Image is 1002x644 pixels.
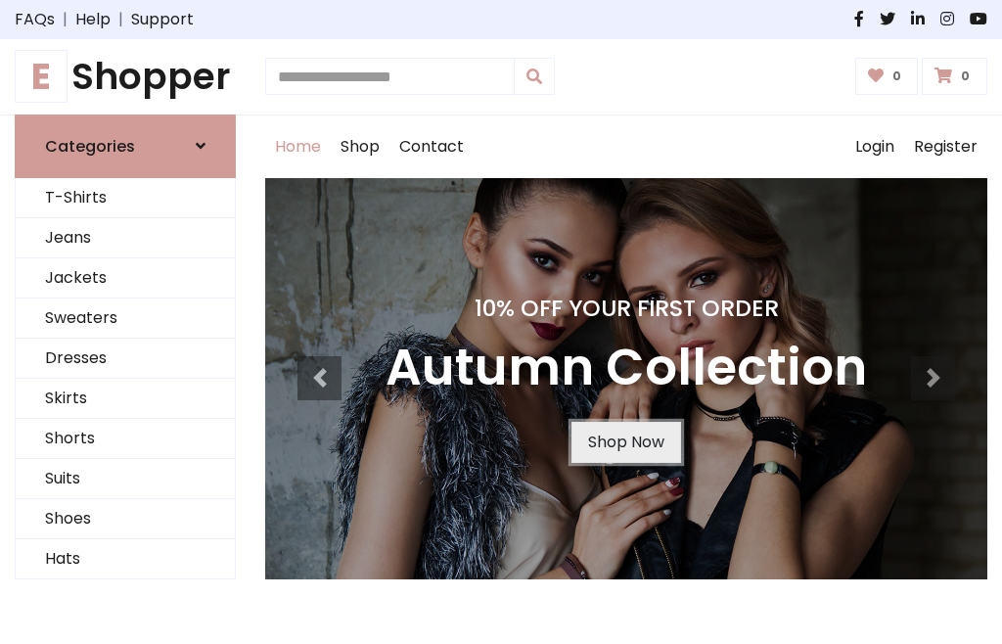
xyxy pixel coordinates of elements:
[15,55,236,99] a: EShopper
[131,8,194,31] a: Support
[15,8,55,31] a: FAQs
[16,499,235,539] a: Shoes
[15,115,236,178] a: Categories
[16,299,235,339] a: Sweaters
[16,218,235,258] a: Jeans
[15,55,236,99] h1: Shopper
[16,419,235,459] a: Shorts
[331,115,389,178] a: Shop
[16,339,235,379] a: Dresses
[855,58,919,95] a: 0
[111,8,131,31] span: |
[922,58,987,95] a: 0
[386,295,867,322] h4: 10% Off Your First Order
[16,459,235,499] a: Suits
[16,379,235,419] a: Skirts
[15,50,68,103] span: E
[389,115,474,178] a: Contact
[888,68,906,85] span: 0
[845,115,904,178] a: Login
[75,8,111,31] a: Help
[45,137,135,156] h6: Categories
[16,258,235,299] a: Jackets
[55,8,75,31] span: |
[571,422,681,463] a: Shop Now
[956,68,975,85] span: 0
[386,338,867,398] h3: Autumn Collection
[16,178,235,218] a: T-Shirts
[265,115,331,178] a: Home
[16,539,235,579] a: Hats
[904,115,987,178] a: Register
